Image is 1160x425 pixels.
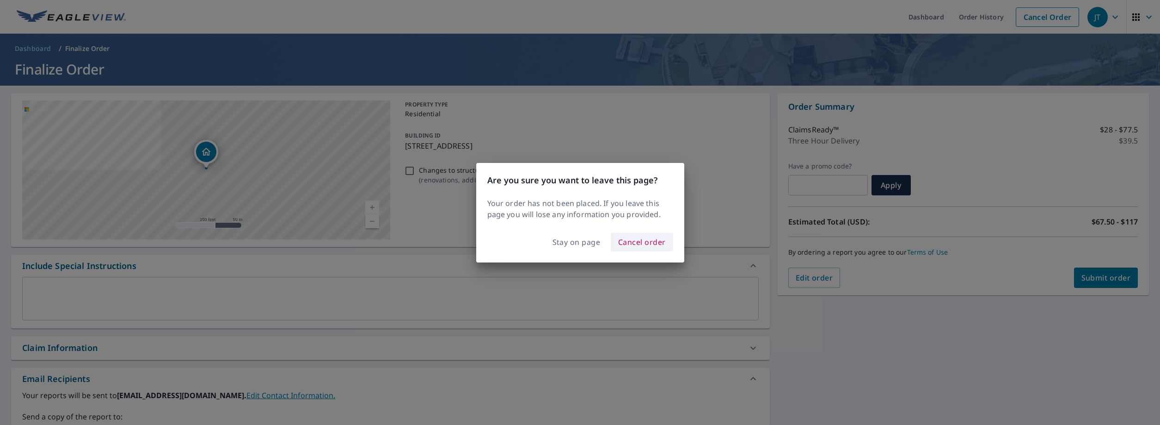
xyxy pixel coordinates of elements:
[487,174,673,187] h3: Are you sure you want to leave this page?
[552,236,601,249] span: Stay on page
[487,198,673,220] p: Your order has not been placed. If you leave this page you will lose any information you provided.
[611,233,673,251] button: Cancel order
[546,233,608,251] button: Stay on page
[618,236,666,249] span: Cancel order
